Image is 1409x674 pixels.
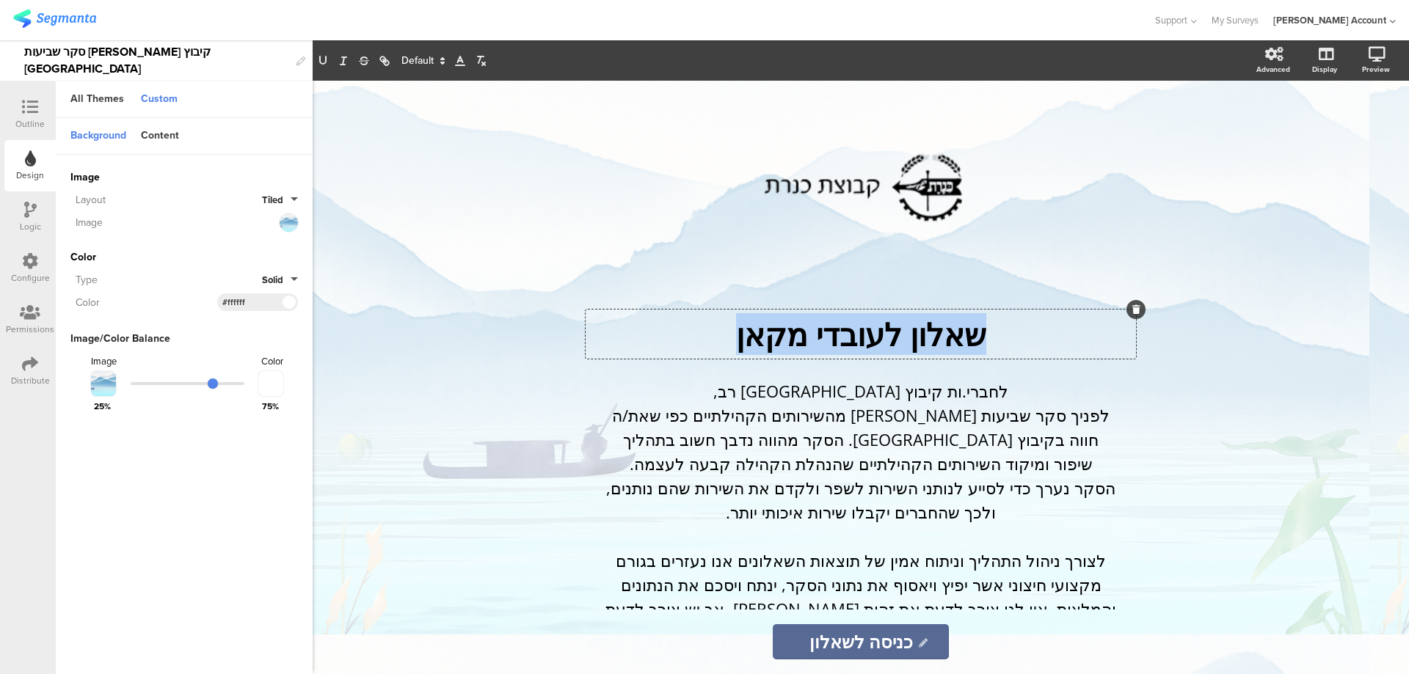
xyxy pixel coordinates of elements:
[589,313,1132,355] p: שאלון לעובדי מקאן
[70,331,170,346] div: Image/Color Balance
[70,192,262,208] div: Layout
[70,249,298,265] div: Color
[11,271,50,285] div: Configure
[15,117,45,131] div: Outline
[773,624,949,659] input: Start
[24,40,289,81] div: סקר שביעות [PERSON_NAME] קיבוץ [GEOGRAPHIC_DATA]
[604,549,1118,670] p: לצורך ניהול התהליך וניתוח אמין של תוצאות השאלונים אנו נעזרים בגורם מקצועי חיצוני אשר יפיץ ויאסוף ...
[261,354,283,368] div: Color
[1312,64,1337,75] div: Display
[604,379,1118,403] p: לחברי.ות קיבוץ [GEOGRAPHIC_DATA] רב,
[604,403,1118,476] p: לפניך סקר שביעות [PERSON_NAME] מהשירותים הקהילתיים כפי שאת/ה חווה בקיבוץ [GEOGRAPHIC_DATA]. הסקר ...
[70,295,217,310] div: Color
[262,193,283,207] span: Tiled
[604,476,1118,524] p: הסקר נערך כדי לסייע לנותני השירות לשפר ולקדם את השירות שהם נותנים, ולכך שהחברים יקבלו שירות איכות...
[70,169,298,185] span: Image
[134,87,185,112] div: Custom
[262,273,283,287] span: Solid
[91,354,117,368] div: Image
[13,10,96,28] img: segmanta logo
[262,400,283,413] div: 75%
[20,220,41,233] div: Logic
[134,124,186,149] div: Content
[63,124,134,149] div: Background
[70,215,269,230] div: Image
[1362,64,1390,75] div: Preview
[70,272,262,287] div: Type
[85,400,111,413] div: 25%
[262,193,298,207] button: Tiled
[63,87,131,112] div: All Themes
[6,323,54,336] div: Permissions
[16,169,44,182] div: Design
[1256,64,1290,75] div: Advanced
[262,273,298,287] button: Solid
[11,374,50,387] div: Distribute
[1273,13,1386,27] div: [PERSON_NAME] Account
[1155,13,1187,27] span: Support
